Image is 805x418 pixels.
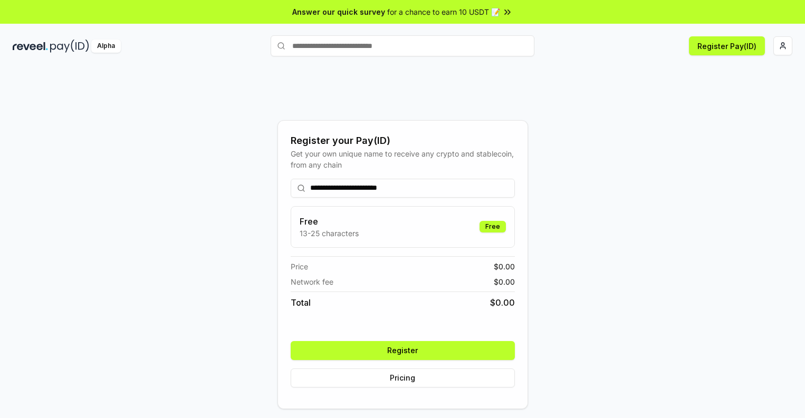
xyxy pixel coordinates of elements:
[490,296,515,309] span: $ 0.00
[291,341,515,360] button: Register
[291,133,515,148] div: Register your Pay(ID)
[300,228,359,239] p: 13-25 characters
[494,261,515,272] span: $ 0.00
[13,40,48,53] img: reveel_dark
[494,276,515,287] span: $ 0.00
[291,368,515,387] button: Pricing
[91,40,121,53] div: Alpha
[480,221,506,232] div: Free
[300,215,359,228] h3: Free
[292,6,385,17] span: Answer our quick survey
[50,40,89,53] img: pay_id
[291,296,311,309] span: Total
[689,36,765,55] button: Register Pay(ID)
[291,276,333,287] span: Network fee
[291,148,515,170] div: Get your own unique name to receive any crypto and stablecoin, from any chain
[291,261,308,272] span: Price
[387,6,500,17] span: for a chance to earn 10 USDT 📝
